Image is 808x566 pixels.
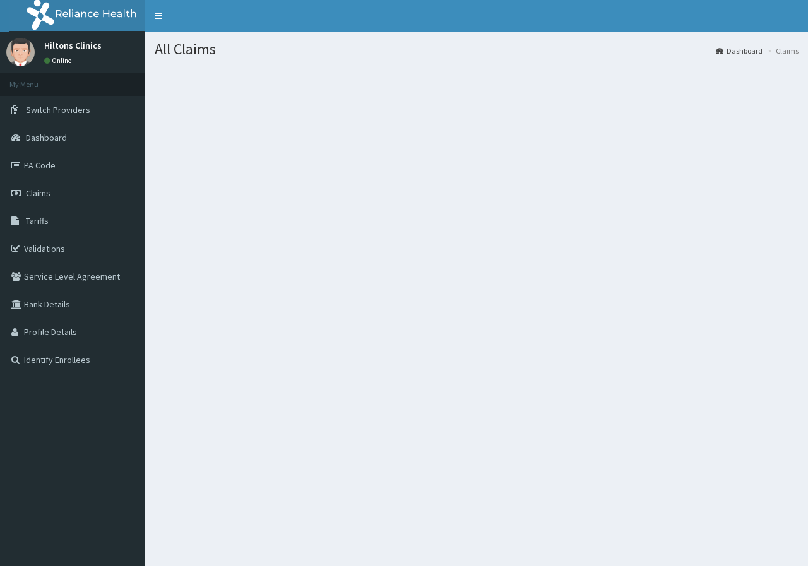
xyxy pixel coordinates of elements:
a: Online [44,56,74,65]
span: Tariffs [26,215,49,227]
a: Dashboard [716,45,763,56]
li: Claims [764,45,799,56]
span: Claims [26,187,50,199]
p: Hiltons Clinics [44,41,102,50]
span: Dashboard [26,132,67,143]
h1: All Claims [155,41,799,57]
img: User Image [6,38,35,66]
span: Switch Providers [26,104,90,115]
